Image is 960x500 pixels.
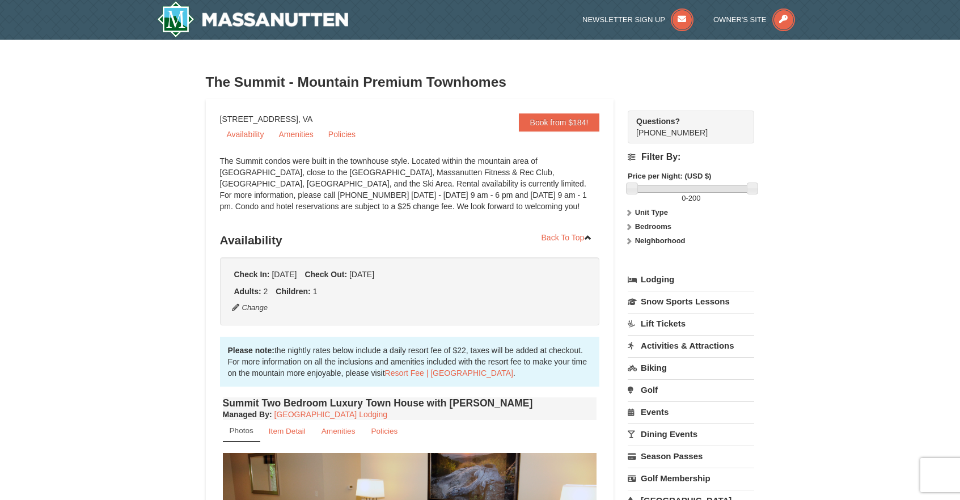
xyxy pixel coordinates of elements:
span: [DATE] [272,270,297,279]
div: The Summit condos were built in the townhouse style. Located within the mountain area of [GEOGRAP... [220,155,600,223]
span: [PHONE_NUMBER] [636,116,734,137]
a: Photos [223,420,260,442]
strong: : [223,410,272,419]
a: Back To Top [534,229,600,246]
strong: Neighborhood [635,236,686,245]
a: Policies [322,126,362,143]
a: Season Passes [628,446,754,467]
label: - [628,193,754,204]
a: Amenities [272,126,320,143]
span: Managed By [223,410,269,419]
strong: Adults: [234,287,261,296]
button: Change [231,302,269,314]
a: Resort Fee | [GEOGRAPHIC_DATA] [385,368,513,378]
small: Policies [371,427,397,435]
strong: Children: [276,287,310,296]
span: 1 [313,287,318,296]
span: Owner's Site [713,15,767,24]
h3: The Summit - Mountain Premium Townhomes [206,71,755,94]
small: Photos [230,426,253,435]
strong: Bedrooms [635,222,671,231]
a: Lodging [628,269,754,290]
span: 2 [264,287,268,296]
a: Availability [220,126,271,143]
span: 0 [682,194,686,202]
a: Massanutten Resort [157,1,349,37]
a: Golf [628,379,754,400]
a: Snow Sports Lessons [628,291,754,312]
span: Newsletter Sign Up [582,15,665,24]
h4: Filter By: [628,152,754,162]
h3: Availability [220,229,600,252]
small: Item Detail [269,427,306,435]
a: Lift Tickets [628,313,754,334]
a: Owner's Site [713,15,795,24]
a: Item Detail [261,420,313,442]
a: Golf Membership [628,468,754,489]
span: 200 [688,194,701,202]
strong: Check Out: [305,270,347,279]
h4: Summit Two Bedroom Luxury Town House with [PERSON_NAME] [223,397,597,409]
small: Amenities [322,427,356,435]
strong: Check In: [234,270,270,279]
img: Massanutten Resort Logo [157,1,349,37]
a: Book from $184! [519,113,600,132]
a: Policies [363,420,405,442]
a: Biking [628,357,754,378]
div: the nightly rates below include a daily resort fee of $22, taxes will be added at checkout. For m... [220,337,600,387]
a: Amenities [314,420,363,442]
strong: Please note: [228,346,274,355]
span: [DATE] [349,270,374,279]
a: Dining Events [628,423,754,444]
strong: Price per Night: (USD $) [628,172,711,180]
a: Activities & Attractions [628,335,754,356]
strong: Questions? [636,117,680,126]
a: Events [628,401,754,422]
strong: Unit Type [635,208,668,217]
a: Newsletter Sign Up [582,15,693,24]
a: [GEOGRAPHIC_DATA] Lodging [274,410,387,419]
